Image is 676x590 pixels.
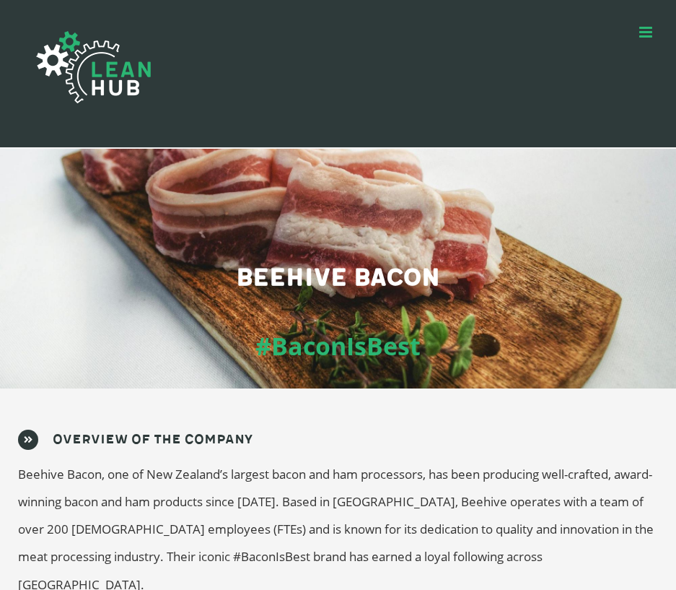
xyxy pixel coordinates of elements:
[32,318,644,374] p: #BaconIsBest
[22,16,166,118] img: The Lean Hub | Optimising productivity with Lean Logo
[639,25,654,40] a: Toggle mobile menu
[53,430,253,450] h2: Overview of the Company
[236,264,440,292] span: Beehive bacon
